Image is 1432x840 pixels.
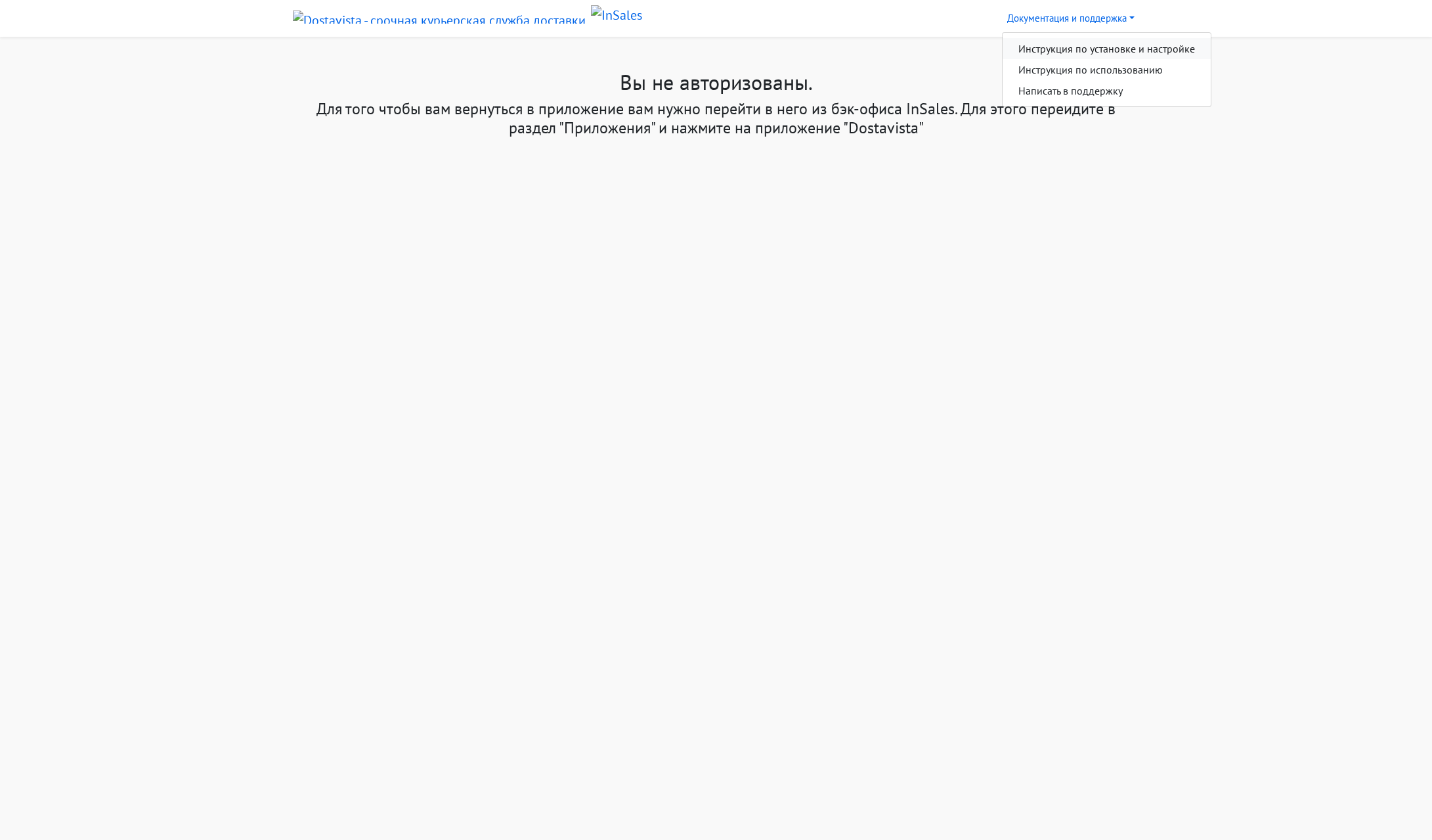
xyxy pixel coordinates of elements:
a: Инструкция по использованию [1003,59,1211,80]
img: Dostavista - срочная курьерская служба доставки [293,11,586,24]
a: Документация и поддержка [1002,6,1140,32]
a: Инструкция по установке и настройке [1003,38,1211,59]
img: InSales [591,5,642,25]
h1: Вы не авторизованы. [293,70,1140,95]
div: Документация и поддержка [1002,32,1211,107]
p: Для того чтобы вам вернуться в приложение вам нужно перейти в него из бэк-офиса InSales. Для этог... [293,100,1140,138]
a: Написать в поддержку [1003,80,1211,101]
